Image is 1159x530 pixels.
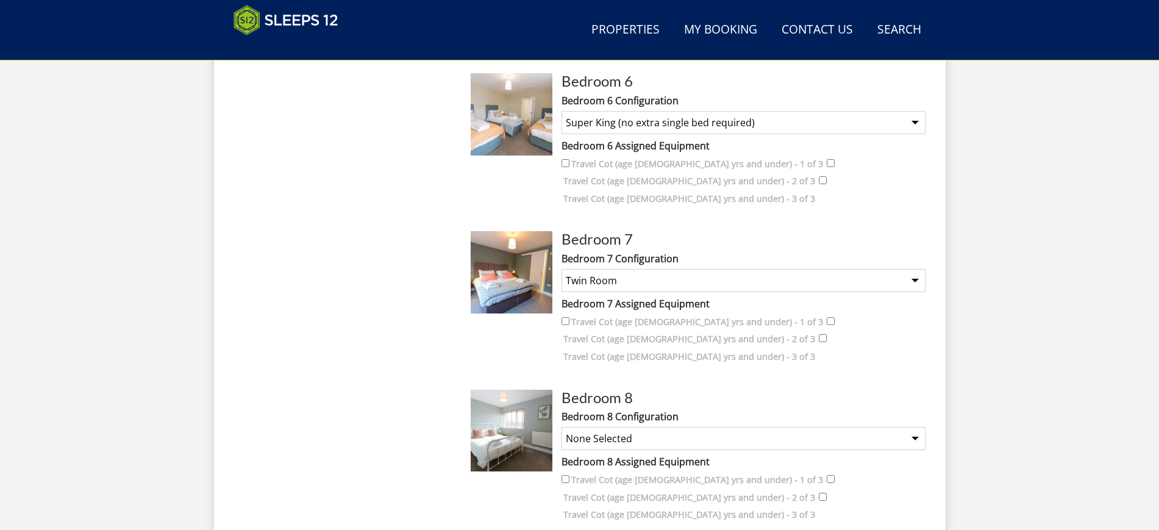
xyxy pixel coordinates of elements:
label: Travel Cot (age [DEMOGRAPHIC_DATA] yrs and under) - 2 of 3 [563,491,815,504]
label: Travel Cot (age [DEMOGRAPHIC_DATA] yrs and under) - 2 of 3 [563,332,815,346]
label: Bedroom 6 Configuration [562,93,925,108]
label: Travel Cot (age [DEMOGRAPHIC_DATA] yrs and under) - 3 of 3 [563,350,815,363]
h3: Bedroom 7 [562,231,925,247]
h3: Bedroom 8 [562,390,925,406]
label: Bedroom 6 Assigned Equipment [562,138,925,153]
iframe: LiveChat chat widget [920,95,1159,530]
h3: Bedroom 6 [562,73,925,89]
label: Travel Cot (age [DEMOGRAPHIC_DATA] yrs and under) - 2 of 3 [563,174,815,188]
label: Bedroom 8 Assigned Equipment [562,454,925,469]
label: Travel Cot (age [DEMOGRAPHIC_DATA] yrs and under) - 3 of 3 [563,192,815,206]
a: Contact Us [777,16,858,44]
img: Sleeps 12 [234,5,338,35]
label: Bedroom 7 Configuration [562,251,925,266]
label: Travel Cot (age [DEMOGRAPHIC_DATA] yrs and under) - 1 of 3 [571,157,823,171]
img: Room Image [471,231,552,313]
label: Bedroom 7 Assigned Equipment [562,296,925,311]
label: Travel Cot (age [DEMOGRAPHIC_DATA] yrs and under) - 1 of 3 [571,315,823,329]
label: Travel Cot (age [DEMOGRAPHIC_DATA] yrs and under) - 1 of 3 [571,473,823,487]
a: My Booking [679,16,762,44]
label: Bedroom 8 Configuration [562,409,925,424]
label: Travel Cot (age [DEMOGRAPHIC_DATA] yrs and under) - 3 of 3 [563,508,815,521]
img: Room Image [471,73,552,155]
iframe: Customer reviews powered by Trustpilot [227,43,355,53]
img: Room Image [471,390,552,471]
a: Search [872,16,926,44]
a: Properties [587,16,665,44]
